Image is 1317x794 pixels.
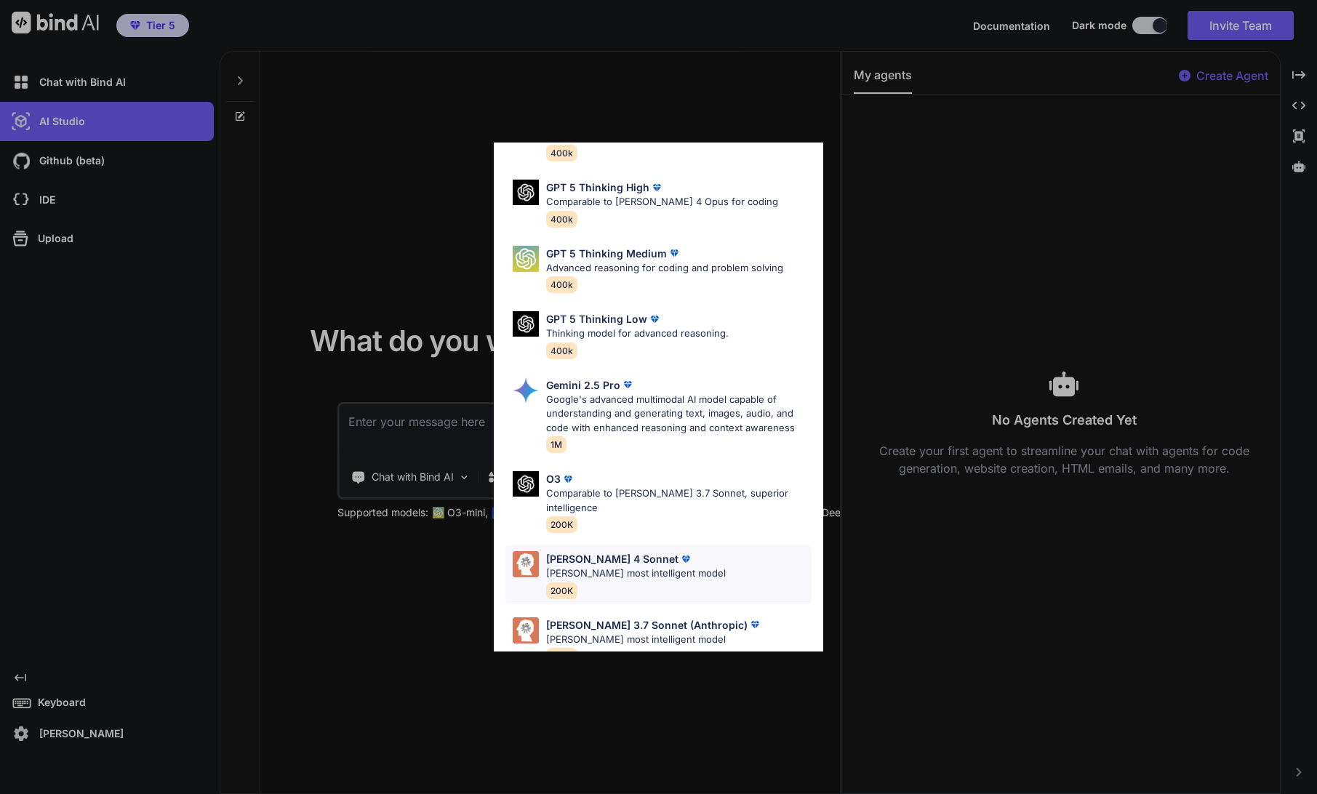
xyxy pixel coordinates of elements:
[513,246,539,272] img: Pick Models
[546,648,577,665] span: 200K
[649,180,664,195] img: premium
[546,276,577,293] span: 400k
[561,472,575,486] img: premium
[546,551,678,566] p: [PERSON_NAME] 4 Sonnet
[546,311,647,326] p: GPT 5 Thinking Low
[546,633,762,647] p: [PERSON_NAME] most intelligent model
[546,261,783,276] p: Advanced reasoning for coding and problem solving
[546,145,577,161] span: 400k
[546,471,561,486] p: O3
[513,311,539,337] img: Pick Models
[546,326,729,341] p: Thinking model for advanced reasoning.
[546,436,567,453] span: 1M
[513,180,539,205] img: Pick Models
[546,486,812,515] p: Comparable to [PERSON_NAME] 3.7 Sonnet, superior intelligence
[546,195,778,209] p: Comparable to [PERSON_NAME] 4 Opus for coding
[546,211,577,228] span: 400k
[546,246,667,261] p: GPT 5 Thinking Medium
[546,516,577,533] span: 200K
[546,342,577,359] span: 400k
[748,617,762,632] img: premium
[546,582,577,599] span: 200K
[546,617,748,633] p: [PERSON_NAME] 3.7 Sonnet (Anthropic)
[667,246,681,260] img: premium
[513,617,539,643] img: Pick Models
[546,566,726,581] p: [PERSON_NAME] most intelligent model
[546,393,812,436] p: Google's advanced multimodal AI model capable of understanding and generating text, images, audio...
[647,312,662,326] img: premium
[546,377,620,393] p: Gemini 2.5 Pro
[513,377,539,404] img: Pick Models
[678,552,693,566] img: premium
[513,471,539,497] img: Pick Models
[546,180,649,195] p: GPT 5 Thinking High
[620,377,635,392] img: premium
[513,551,539,577] img: Pick Models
